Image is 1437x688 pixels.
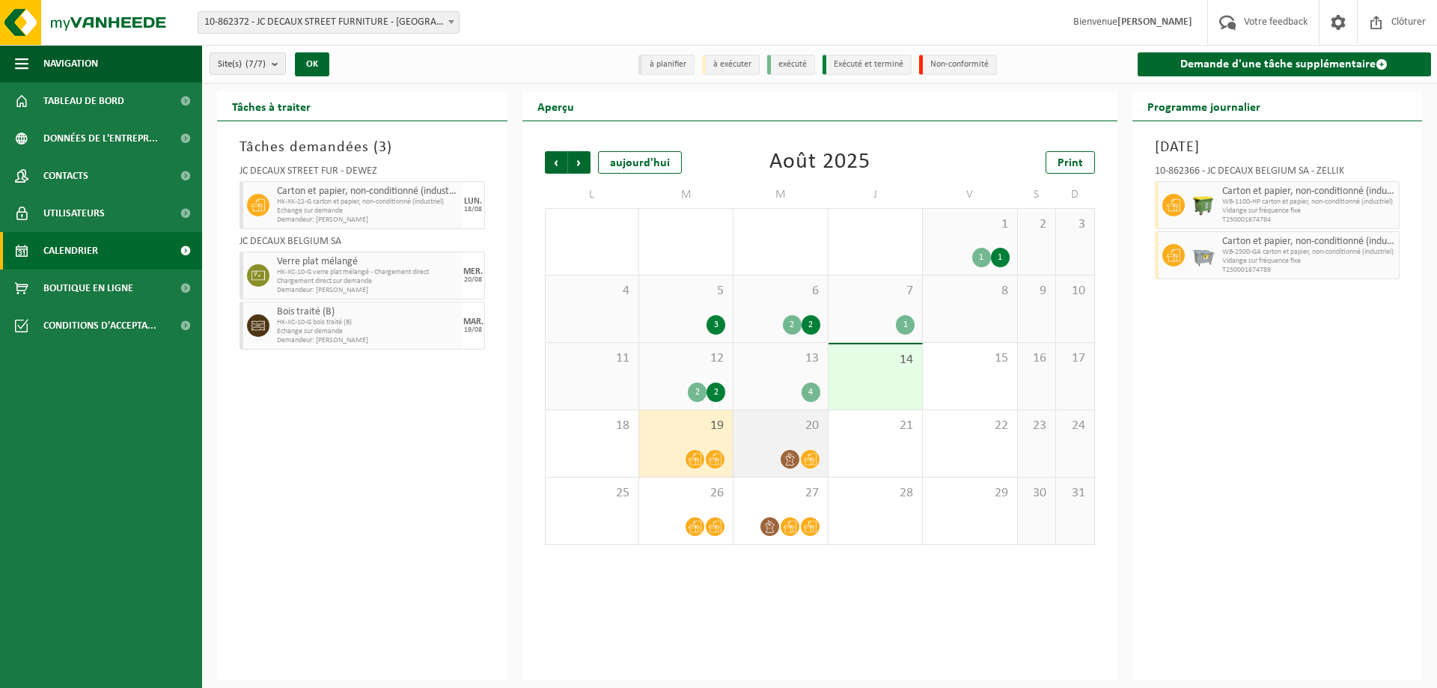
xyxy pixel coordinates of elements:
[1117,16,1192,28] strong: [PERSON_NAME]
[1155,136,1400,159] h3: [DATE]
[553,485,631,502] span: 25
[741,350,820,367] span: 13
[688,383,707,402] div: 2
[1155,166,1400,181] div: 10-862366 - JC DECAUX BELGIUM SA - ZELLIK
[277,268,459,277] span: HK-XC-10-G verre plat mélangé - Chargement direct
[198,11,460,34] span: 10-862372 - JC DECAUX STREET FURNITURE - BRUXELLES
[639,181,733,208] td: M
[991,248,1010,267] div: 1
[1192,244,1215,267] img: WB-2500-GAL-GY-01
[464,197,482,206] div: LUN.
[836,352,915,368] span: 14
[930,418,1009,434] span: 22
[836,485,915,502] span: 28
[1222,236,1396,248] span: Carton et papier, non-conditionné (industriel)
[464,206,482,213] div: 18/08
[829,181,923,208] td: J
[277,318,459,327] span: HK-XC-10-G bois traité (B)
[923,181,1017,208] td: V
[295,52,329,76] button: OK
[930,350,1009,367] span: 15
[277,198,459,207] span: HK-XK-22-G carton et papier, non-conditionné (industriel)
[783,315,802,335] div: 2
[553,350,631,367] span: 11
[769,151,870,174] div: Août 2025
[638,55,695,75] li: à planifier
[1064,283,1086,299] span: 10
[836,418,915,434] span: 21
[741,283,820,299] span: 6
[733,181,828,208] td: M
[1222,207,1396,216] span: Vidange sur fréquence fixe
[823,55,912,75] li: Exécuté et terminé
[43,157,88,195] span: Contacts
[1046,151,1095,174] a: Print
[463,317,483,326] div: MAR.
[707,315,725,335] div: 3
[1138,52,1432,76] a: Demande d'une tâche supplémentaire
[1222,266,1396,275] span: T250001674789
[919,55,997,75] li: Non-conformité
[1025,485,1048,502] span: 30
[702,55,760,75] li: à exécuter
[277,286,459,295] span: Demandeur: [PERSON_NAME]
[1222,216,1396,225] span: T250001674784
[1064,418,1086,434] span: 24
[43,45,98,82] span: Navigation
[741,418,820,434] span: 20
[379,140,387,155] span: 3
[1018,181,1056,208] td: S
[43,120,158,157] span: Données de l'entrepr...
[1025,216,1048,233] span: 2
[568,151,591,174] span: Suivant
[1025,418,1048,434] span: 23
[1064,216,1086,233] span: 3
[245,59,266,69] count: (7/7)
[1222,257,1396,266] span: Vidange sur fréquence fixe
[464,326,482,334] div: 19/08
[218,53,266,76] span: Site(s)
[277,256,459,268] span: Verre plat mélangé
[43,82,124,120] span: Tableau de bord
[647,418,725,434] span: 19
[930,485,1009,502] span: 29
[1056,181,1094,208] td: D
[1064,350,1086,367] span: 17
[43,307,156,344] span: Conditions d'accepta...
[930,216,1009,233] span: 1
[553,283,631,299] span: 4
[43,270,133,307] span: Boutique en ligne
[707,383,725,402] div: 2
[239,237,485,252] div: JC DECAUX BELGIUM SA
[277,327,459,336] span: Echange sur demande
[277,306,459,318] span: Bois traité (B)
[277,216,459,225] span: Demandeur: [PERSON_NAME]
[43,195,105,232] span: Utilisateurs
[1025,350,1048,367] span: 16
[553,418,631,434] span: 18
[647,485,725,502] span: 26
[1222,248,1396,257] span: WB-2500-GA carton et papier, non-conditionné (industriel)
[277,336,459,345] span: Demandeur: [PERSON_NAME]
[277,186,459,198] span: Carton et papier, non-conditionné (industriel)
[972,248,991,267] div: 1
[836,283,915,299] span: 7
[198,12,459,33] span: 10-862372 - JC DECAUX STREET FURNITURE - BRUXELLES
[239,136,485,159] h3: Tâches demandées ( )
[802,383,820,402] div: 4
[598,151,682,174] div: aujourd'hui
[741,485,820,502] span: 27
[930,283,1009,299] span: 8
[1058,157,1083,169] span: Print
[277,277,459,286] span: Chargement direct sur demande
[522,91,589,121] h2: Aperçu
[43,232,98,270] span: Calendrier
[1132,91,1275,121] h2: Programme journalier
[896,315,915,335] div: 1
[217,91,326,121] h2: Tâches à traiter
[1025,283,1048,299] span: 9
[1222,198,1396,207] span: WB-1100-HP carton et papier, non-conditionné (industriel)
[545,181,639,208] td: L
[463,267,483,276] div: MER.
[277,207,459,216] span: Echange sur demande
